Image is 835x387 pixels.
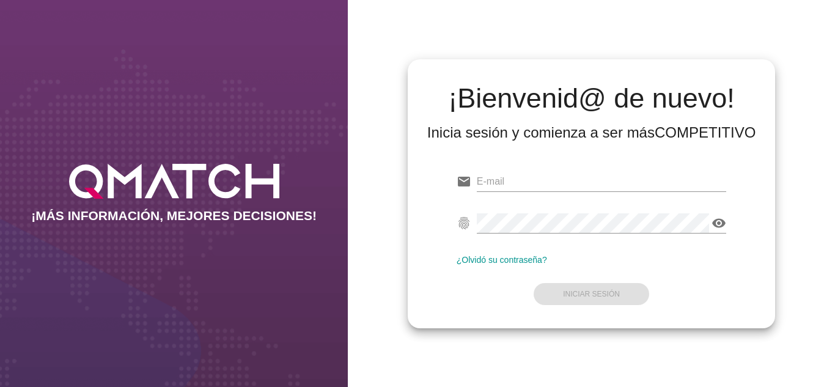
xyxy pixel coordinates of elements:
div: Inicia sesión y comienza a ser más [427,123,756,142]
a: ¿Olvidó su contraseña? [457,255,547,265]
h2: ¡MÁS INFORMACIÓN, MEJORES DECISIONES! [31,208,317,223]
i: visibility [712,216,726,230]
i: fingerprint [457,216,471,230]
input: E-mail [477,172,727,191]
h2: ¡Bienvenid@ de nuevo! [427,84,756,113]
strong: COMPETITIVO [655,124,756,141]
i: email [457,174,471,189]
